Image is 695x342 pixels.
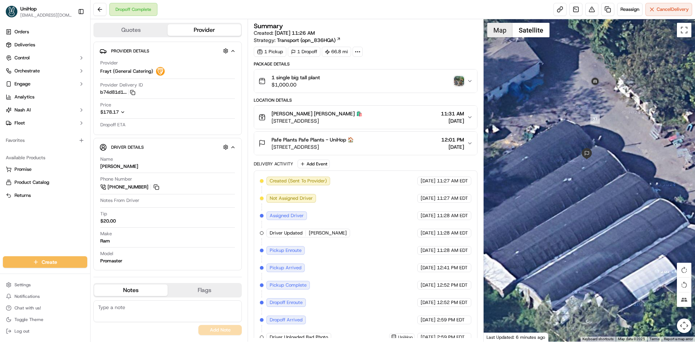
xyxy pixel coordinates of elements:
[3,177,87,188] button: Product Catalog
[14,305,41,311] span: Chat with us!
[100,141,236,153] button: Driver Details
[100,68,153,75] span: Frayt (General Catering)
[100,197,139,204] span: Notes From Driver
[437,178,468,184] span: 11:27 AM EDT
[277,37,341,44] a: Transport (opn_836HQA)
[6,192,84,199] a: Returns
[270,299,303,306] span: Dropoff Enroute
[111,48,149,54] span: Provider Details
[3,303,87,313] button: Chat with us!
[100,60,118,66] span: Provider
[270,195,313,202] span: Not Assigned Driver
[645,3,692,16] button: CancelDelivery
[270,334,328,341] span: Driver Uploaded Bad Photo
[657,6,689,13] span: Cancel Delivery
[25,69,119,76] div: Start new chat
[7,7,22,22] img: Nash
[6,179,84,186] a: Product Catalog
[421,247,435,254] span: [DATE]
[421,299,435,306] span: [DATE]
[398,334,413,340] span: UniHop
[485,332,509,342] a: Open this area in Google Maps (opens a new window)
[111,144,144,150] span: Driver Details
[168,284,241,296] button: Flags
[484,333,548,342] div: Last Updated: 6 minutes ago
[51,122,88,128] a: Powered byPylon
[14,105,55,112] span: Knowledge Base
[100,163,138,170] div: [PERSON_NAME]
[42,258,57,266] span: Create
[271,110,362,117] span: [PERSON_NAME] [PERSON_NAME] 🛍️
[618,337,645,341] span: Map data ©2025
[100,176,132,182] span: Phone Number
[270,247,302,254] span: Pickup Enroute
[100,89,135,96] button: b74d81d1...
[3,256,87,268] button: Create
[14,317,43,322] span: Toggle Theme
[437,230,468,236] span: 11:28 AM EDT
[437,247,468,254] span: 11:28 AM EDT
[3,78,87,90] button: Engage
[3,104,87,116] button: Nash AI
[677,292,691,307] button: Tilt map
[3,52,87,64] button: Control
[58,102,119,115] a: 💻API Documentation
[620,6,639,13] span: Reassign
[3,152,87,164] div: Available Products
[277,37,336,44] span: Transport (opn_836HQA)
[108,184,148,190] span: [PHONE_NUMBER]
[454,76,464,86] img: photo_proof_of_delivery image
[14,282,31,288] span: Settings
[270,230,303,236] span: Driver Updated
[582,337,614,342] button: Keyboard shortcuts
[100,211,107,217] span: Tip
[677,263,691,277] button: Rotate map clockwise
[100,183,160,191] a: [PHONE_NUMBER]
[3,91,87,103] a: Analytics
[4,102,58,115] a: 📗Knowledge Base
[100,218,116,224] div: $20.00
[437,265,468,271] span: 12:41 PM EDT
[270,317,303,323] span: Dropoff Arrived
[664,337,693,341] a: Report a map error
[485,332,509,342] img: Google
[421,212,435,219] span: [DATE]
[677,23,691,37] button: Toggle fullscreen view
[20,5,37,12] button: UniHop
[14,42,35,48] span: Deliveries
[3,314,87,325] button: Toggle Theme
[19,47,130,54] input: Got a question? Start typing here...
[441,136,464,143] span: 12:01 PM
[94,284,168,296] button: Notes
[441,143,464,151] span: [DATE]
[421,195,435,202] span: [DATE]
[421,282,435,288] span: [DATE]
[271,136,354,143] span: Pafe Plants Pafe Plants - UniHop 🏠
[437,212,468,219] span: 11:28 AM EDT
[270,178,327,184] span: Created (Sent To Provider)
[7,69,20,82] img: 1736555255976-a54dd68f-1ca7-489b-9aae-adbdc363a1c4
[3,39,87,51] a: Deliveries
[3,291,87,301] button: Notifications
[7,106,13,111] div: 📗
[270,265,302,271] span: Pickup Arrived
[275,30,315,36] span: [DATE] 11:26 AM
[421,334,435,341] span: [DATE]
[14,68,40,74] span: Orchestrate
[168,24,241,36] button: Provider
[271,74,320,81] span: 1 single big tall plant
[677,278,691,292] button: Rotate map counterclockwise
[100,109,119,115] span: $178.17
[100,122,126,128] span: Dropoff ETA
[68,105,116,112] span: API Documentation
[3,164,87,175] button: Promise
[14,179,49,186] span: Product Catalog
[72,123,88,128] span: Pylon
[254,23,283,29] h3: Summary
[254,37,341,44] div: Strategy:
[254,47,286,57] div: 1 Pickup
[14,29,29,35] span: Orders
[270,282,307,288] span: Pickup Complete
